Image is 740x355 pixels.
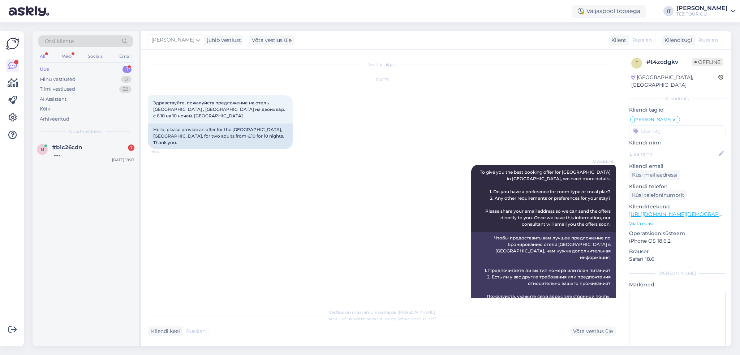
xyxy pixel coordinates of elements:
span: Russian [698,36,718,44]
div: [DATE] 19:07 [112,157,134,163]
div: Vestlus algas [148,61,616,68]
p: Brauser [629,248,726,255]
div: juhib vestlust [204,36,241,44]
div: AI Assistent [40,96,66,103]
div: Чтобы предоставить вам лучшее предложение по бронированию отеля [GEOGRAPHIC_DATA] в [GEOGRAPHIC_D... [471,232,616,329]
div: Web [60,52,73,61]
i: „Võtke vestlus üle” [396,316,436,321]
span: t [636,60,638,66]
div: Hello, please provide an offer for the [GEOGRAPHIC_DATA], [GEOGRAPHIC_DATA], for two adults from ... [148,124,293,149]
div: Socials [86,52,104,61]
span: Uued vestlused [69,128,103,135]
span: Offline [692,58,723,66]
div: Uus [40,66,49,73]
input: Lisa nimi [629,150,717,158]
div: Email [118,52,133,61]
div: 0 [121,76,132,83]
div: Kliendi keel [148,328,180,335]
div: Võta vestlus üle [570,326,616,336]
span: b [41,147,44,152]
div: [GEOGRAPHIC_DATA], [GEOGRAPHIC_DATA] [631,74,718,89]
p: Kliendi tag'id [629,106,726,114]
div: [DATE] [148,77,616,83]
div: Kõik [40,105,50,113]
p: iPhone OS 18.6.2 [629,237,726,245]
div: IT [663,6,674,16]
span: Otsi kliente [45,38,74,45]
div: [PERSON_NAME] [676,5,728,11]
div: 22 [119,86,132,93]
div: TEZ TOUR OÜ [676,11,728,17]
p: Operatsioonisüsteem [629,230,726,237]
p: Kliendi telefon [629,183,726,190]
div: Küsi meiliaadressi [629,170,680,180]
div: Tiimi vestlused [40,86,75,93]
p: Klienditeekond [629,203,726,211]
span: AI Assistent [586,159,614,164]
p: Märkmed [629,281,726,289]
a: [PERSON_NAME]TEZ TOUR OÜ [676,5,736,17]
span: [PERSON_NAME] [634,117,672,122]
p: Kliendi nimi [629,139,726,147]
span: Здравствуйте, пожалуйста предложение на отель [GEOGRAPHIC_DATA] , [GEOGRAPHIC_DATA] на двоих взр.... [153,100,286,118]
span: Vestluse ülevõtmiseks vajutage [328,316,436,321]
div: # t4zcdgkv [646,58,692,66]
span: To give you the best booking offer for [GEOGRAPHIC_DATA] in [GEOGRAPHIC_DATA], we need more detai... [480,169,612,227]
div: Küsi telefoninumbrit [629,190,687,200]
div: Minu vestlused [40,76,76,83]
div: Võta vestlus üle [249,35,294,45]
div: Klient [608,36,626,44]
p: Vaata edasi ... [629,220,726,227]
div: Arhiveeritud [40,116,69,123]
img: Askly Logo [6,37,20,51]
div: [PERSON_NAME] [629,270,726,277]
span: Russian [186,328,206,335]
p: Kliendi email [629,163,726,170]
div: Klienditugi [662,36,692,44]
span: #b1c26cdn [52,144,82,151]
div: 1 [122,66,132,73]
span: Vestlus on määratud kasutajale [PERSON_NAME] [329,309,435,315]
span: Russian [632,36,652,44]
span: 18:24 [150,149,177,155]
span: [PERSON_NAME] [151,36,194,44]
div: Kliendi info [629,95,726,102]
input: Lisa tag [629,125,726,136]
div: All [38,52,47,61]
div: 1 [128,144,134,151]
div: Väljaspool tööaega [572,5,646,18]
p: Safari 18.6 [629,255,726,263]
